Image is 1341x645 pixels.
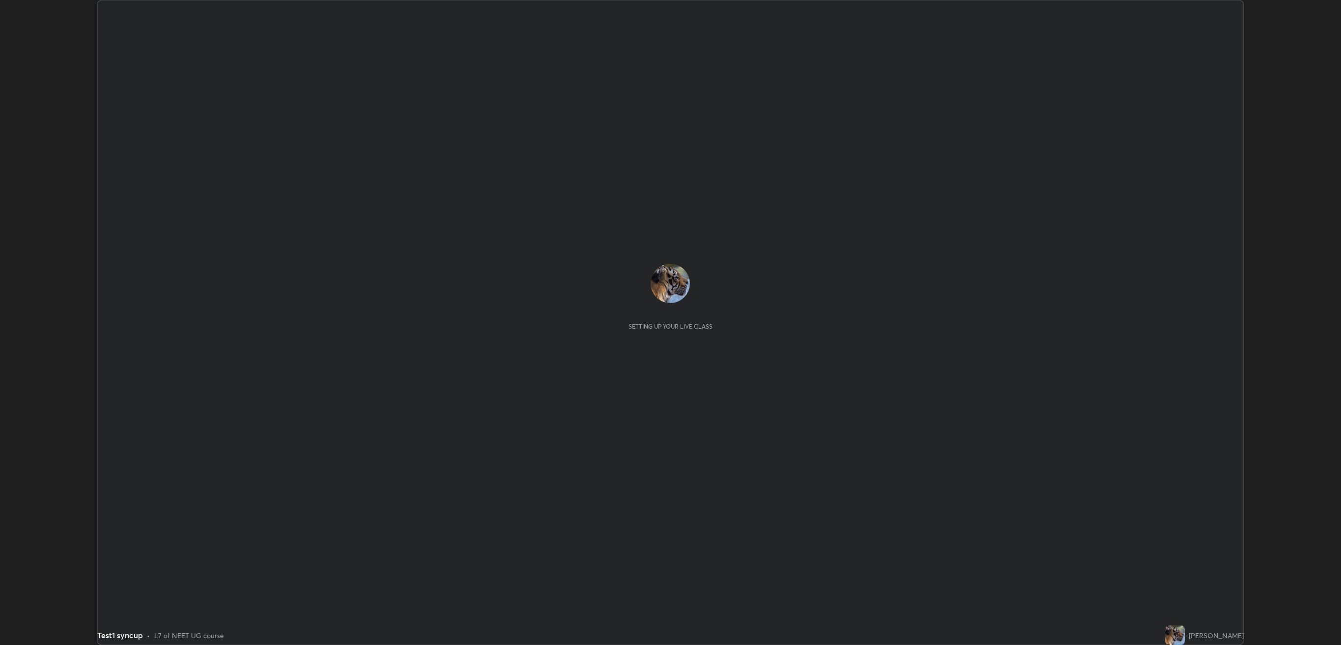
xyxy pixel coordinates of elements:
[629,323,712,330] div: Setting up your live class
[1189,630,1244,641] div: [PERSON_NAME]
[1165,625,1185,645] img: d5b3edce846c42f48428f40db643a916.file
[154,630,224,641] div: L7 of NEET UG course
[147,630,150,641] div: •
[651,264,690,303] img: d5b3edce846c42f48428f40db643a916.file
[97,629,143,641] div: Test1 syncup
